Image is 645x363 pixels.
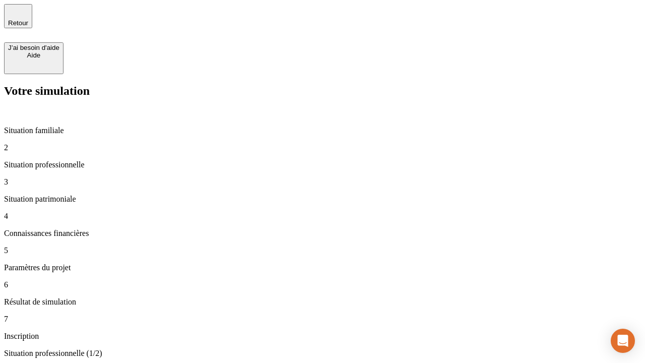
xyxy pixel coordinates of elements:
p: 6 [4,280,641,289]
button: J’ai besoin d'aideAide [4,42,63,74]
p: 5 [4,246,641,255]
p: 3 [4,177,641,187]
div: J’ai besoin d'aide [8,44,59,51]
p: Situation patrimoniale [4,195,641,204]
p: Paramètres du projet [4,263,641,272]
button: Retour [4,4,32,28]
p: Connaissances financières [4,229,641,238]
div: Open Intercom Messenger [611,329,635,353]
p: Situation professionnelle (1/2) [4,349,641,358]
div: Aide [8,51,59,59]
p: Résultat de simulation [4,297,641,307]
h2: Votre simulation [4,84,641,98]
p: Situation professionnelle [4,160,641,169]
span: Retour [8,19,28,27]
p: 4 [4,212,641,221]
p: Situation familiale [4,126,641,135]
p: 2 [4,143,641,152]
p: Inscription [4,332,641,341]
p: 7 [4,315,641,324]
